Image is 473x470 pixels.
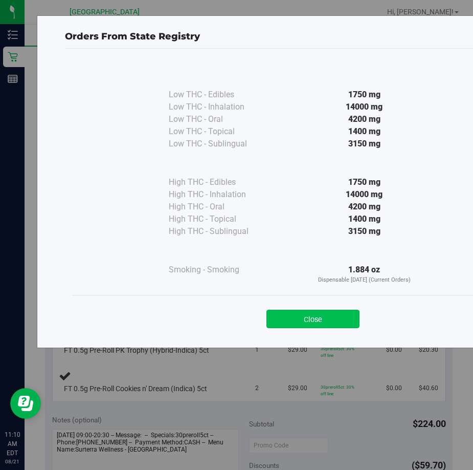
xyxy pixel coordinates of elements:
div: 14000 mg [271,188,457,201]
span: Orders From State Registry [65,31,200,42]
div: Low THC - Sublingual [169,138,271,150]
div: 1400 mg [271,213,457,225]
div: 1750 mg [271,89,457,101]
div: High THC - Topical [169,213,271,225]
iframe: Resource center [10,388,41,419]
div: Low THC - Topical [169,125,271,138]
div: High THC - Inhalation [169,188,271,201]
div: 3150 mg [271,225,457,238]
div: Smoking - Smoking [169,264,271,276]
div: Low THC - Oral [169,113,271,125]
div: 1750 mg [271,176,457,188]
button: Close [266,310,359,328]
div: High THC - Oral [169,201,271,213]
div: 3150 mg [271,138,457,150]
div: 1.884 oz [271,264,457,285]
div: 4200 mg [271,113,457,125]
div: Low THC - Edibles [169,89,271,101]
div: 4200 mg [271,201,457,213]
p: Dispensable [DATE] (Current Orders) [271,276,457,285]
div: Low THC - Inhalation [169,101,271,113]
div: 14000 mg [271,101,457,113]
div: 1400 mg [271,125,457,138]
div: High THC - Sublingual [169,225,271,238]
div: High THC - Edibles [169,176,271,188]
